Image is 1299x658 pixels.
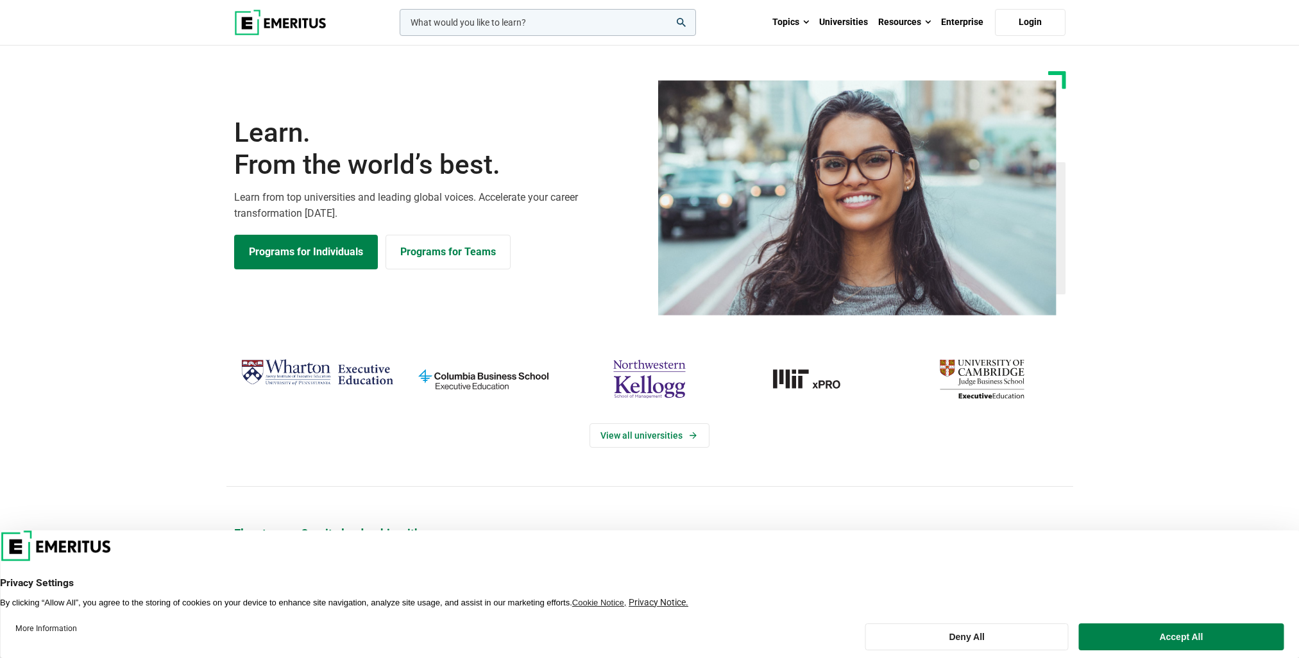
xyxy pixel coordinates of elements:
[573,354,726,404] img: northwestern-kellogg
[241,354,394,392] img: Wharton Executive Education
[590,423,709,448] a: View Universities
[905,354,1058,404] img: cambridge-judge-business-school
[386,235,511,269] a: Explore for Business
[234,189,642,222] p: Learn from top universities and leading global voices. Accelerate your career transformation [DATE].
[739,354,892,404] img: MIT xPRO
[658,80,1057,316] img: Learn from the world's best
[739,354,892,404] a: MIT-xPRO
[407,354,560,404] img: columbia-business-school
[234,525,1066,541] p: Elevate your C-suite leadership with
[234,149,642,181] span: From the world’s best.
[400,9,696,36] input: woocommerce-product-search-field-0
[995,9,1066,36] a: Login
[234,117,642,181] h1: Learn.
[234,235,378,269] a: Explore Programs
